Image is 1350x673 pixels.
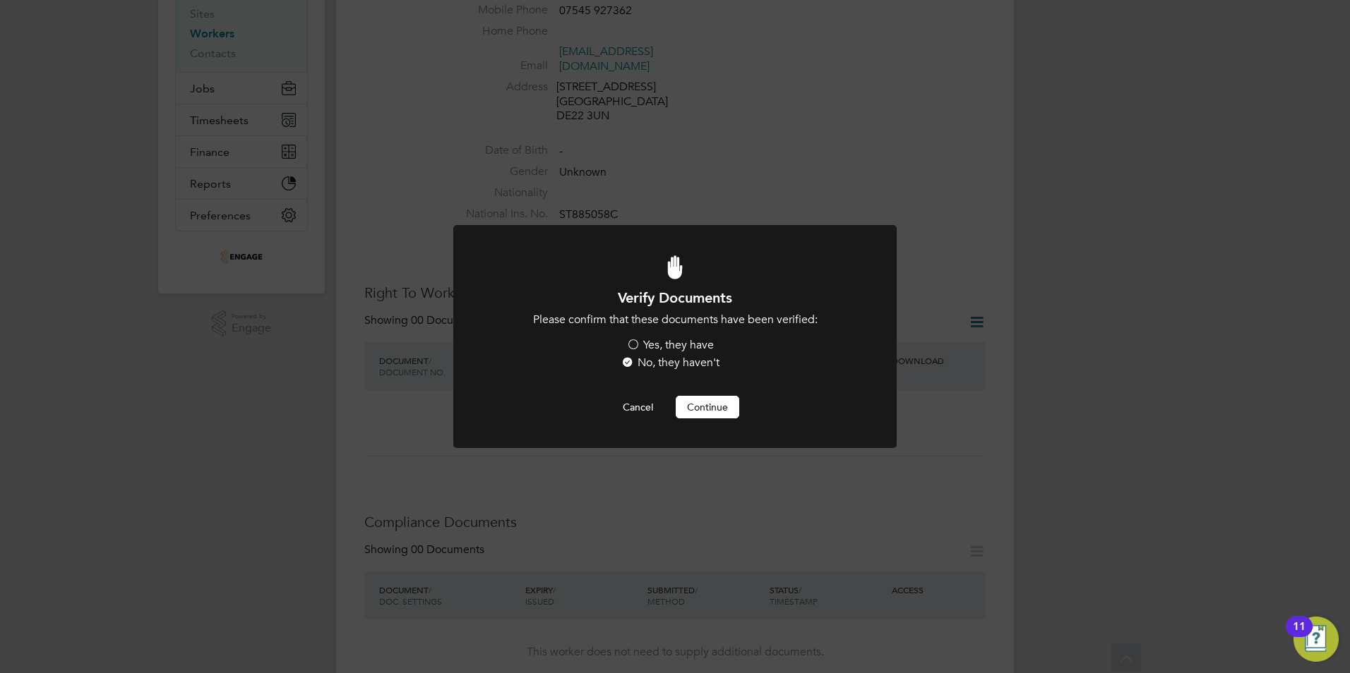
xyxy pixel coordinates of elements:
[611,396,664,418] button: Cancel
[491,313,859,327] p: Please confirm that these documents have been verified:
[621,356,719,370] label: No, they haven't
[1294,617,1339,662] button: Open Resource Center, 11 new notifications
[676,396,739,418] button: Continue
[626,338,714,353] label: Yes, they have
[491,289,859,307] h1: Verify Documents
[1293,626,1306,645] div: 11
